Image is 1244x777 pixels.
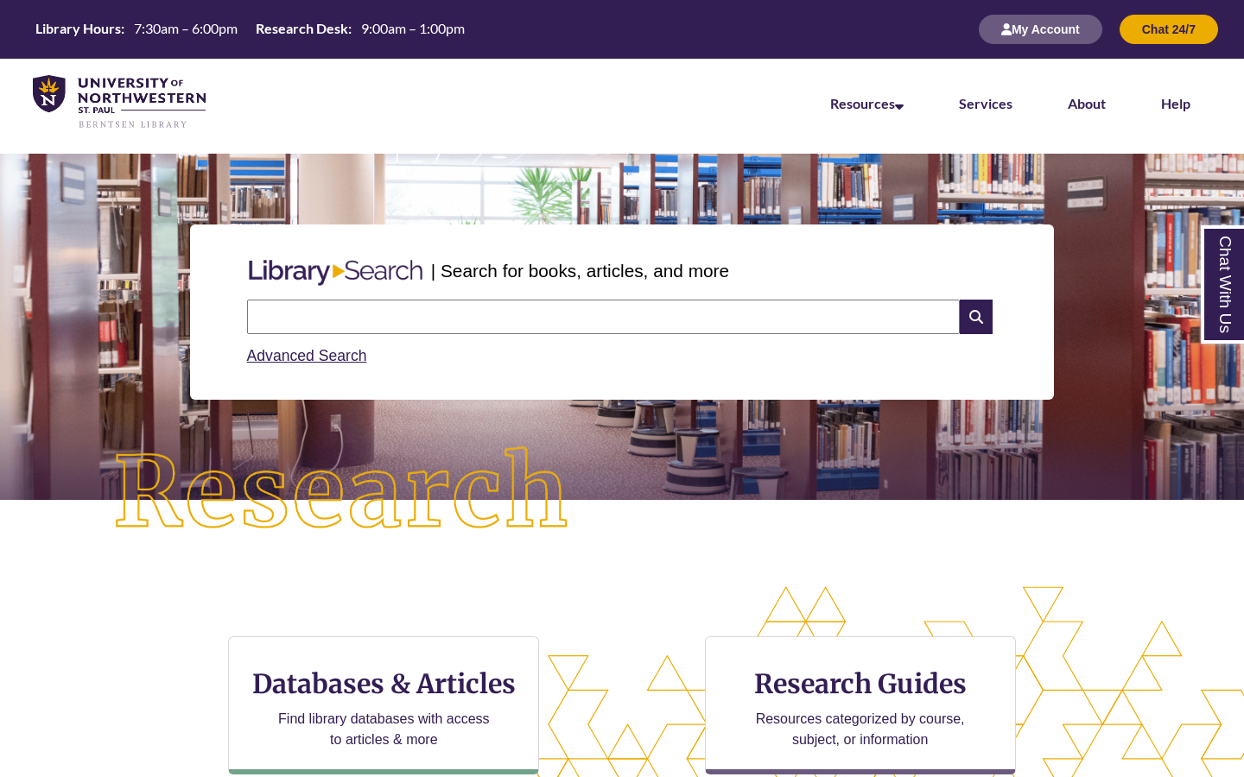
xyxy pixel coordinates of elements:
a: Research Guides Resources categorized by course, subject, or information [705,636,1016,774]
button: My Account [979,15,1102,44]
h3: Research Guides [720,667,1001,700]
a: Hours Today [29,19,472,40]
img: Libary Search [240,253,431,293]
i: Search [960,300,993,334]
img: Research [62,396,622,591]
img: UNWSP Library Logo [33,75,206,129]
th: Research Desk: [249,19,354,38]
a: Databases & Articles Find library databases with access to articles & more [228,636,539,774]
span: 9:00am – 1:00pm [361,20,465,36]
a: Advanced Search [247,347,367,364]
p: Find library databases with access to articles & more [271,709,497,750]
th: Library Hours: [29,19,127,38]
a: Help [1161,95,1190,111]
span: 7:30am – 6:00pm [134,20,238,36]
a: Chat 24/7 [1120,22,1218,36]
p: | Search for books, articles, and more [431,257,729,284]
a: Resources [830,95,904,111]
h3: Databases & Articles [243,667,524,700]
a: Services [959,95,1012,111]
p: Resources categorized by course, subject, or information [747,709,973,750]
a: My Account [979,22,1102,36]
a: About [1068,95,1106,111]
button: Chat 24/7 [1120,15,1218,44]
table: Hours Today [29,19,472,38]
